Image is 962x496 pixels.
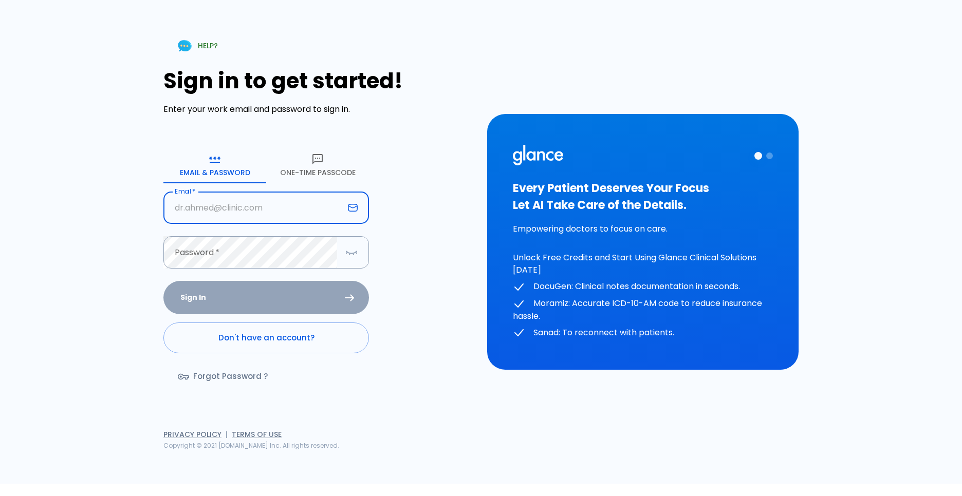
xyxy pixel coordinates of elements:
p: Moramiz: Accurate ICD-10-AM code to reduce insurance hassle. [513,297,773,322]
p: DocuGen: Clinical notes documentation in seconds. [513,280,773,293]
a: Don't have an account? [163,322,369,353]
button: One-Time Passcode [266,146,369,183]
a: HELP? [163,33,230,59]
button: Email & Password [163,146,266,183]
span: | [226,429,228,440]
h1: Sign in to get started! [163,68,475,93]
h3: Every Patient Deserves Your Focus Let AI Take Care of the Details. [513,180,773,214]
img: Chat Support [176,37,194,55]
a: Forgot Password ? [163,361,284,391]
a: Terms of Use [232,429,282,440]
p: Sanad: To reconnect with patients. [513,327,773,339]
p: Unlock Free Credits and Start Using Glance Clinical Solutions [DATE] [513,252,773,276]
input: dr.ahmed@clinic.com [163,192,344,224]
p: Enter your work email and password to sign in. [163,103,475,116]
a: Privacy Policy [163,429,221,440]
p: Empowering doctors to focus on care. [513,223,773,235]
span: Copyright © 2021 [DOMAIN_NAME] Inc. All rights reserved. [163,441,339,450]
